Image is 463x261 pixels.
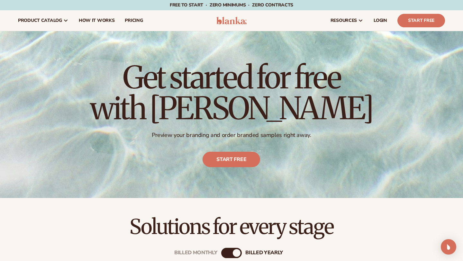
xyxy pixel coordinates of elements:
[13,10,74,31] a: product catalog
[18,18,62,23] span: product catalog
[174,250,217,256] div: Billed Monthly
[79,18,115,23] span: How It Works
[245,250,283,256] div: billed Yearly
[325,10,368,31] a: resources
[74,10,120,31] a: How It Works
[441,239,456,255] div: Open Intercom Messenger
[374,18,387,23] span: LOGIN
[170,2,293,8] span: Free to start · ZERO minimums · ZERO contracts
[125,18,143,23] span: pricing
[368,10,392,31] a: LOGIN
[331,18,357,23] span: resources
[203,152,260,167] a: Start free
[90,131,373,139] p: Preview your branding and order branded samples right away.
[90,62,373,124] h1: Get started for free with [PERSON_NAME]
[120,10,148,31] a: pricing
[397,14,445,27] a: Start Free
[216,17,247,24] img: logo
[18,216,445,238] h2: Solutions for every stage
